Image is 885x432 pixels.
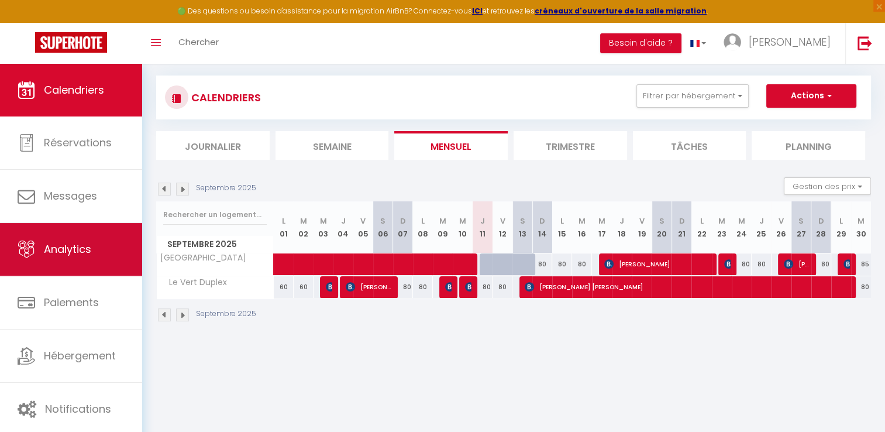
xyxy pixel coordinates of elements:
button: Ouvrir le widget de chat LiveChat [9,5,44,40]
a: ICI [472,6,483,16]
abbr: L [421,215,425,227]
abbr: M [738,215,745,227]
span: [PERSON_NAME] [784,253,810,275]
th: 01 [274,201,294,253]
th: 09 [433,201,453,253]
abbr: J [480,215,485,227]
abbr: M [320,215,327,227]
th: 04 [333,201,353,253]
abbr: J [341,215,346,227]
input: Rechercher un logement... [163,204,267,225]
div: 60 [294,276,314,298]
img: Super Booking [35,32,107,53]
div: 80 [473,276,493,298]
th: 18 [612,201,632,253]
abbr: D [679,215,684,227]
th: 29 [831,201,851,253]
p: Septembre 2025 [196,183,256,194]
abbr: S [520,215,525,227]
th: 16 [572,201,592,253]
span: [PERSON_NAME] [724,253,731,275]
th: 05 [353,201,373,253]
th: 10 [453,201,473,253]
div: 80 [552,253,572,275]
li: Trimestre [514,131,627,160]
div: 80 [732,253,752,275]
div: 80 [493,276,512,298]
li: Tâches [633,131,746,160]
div: 80 [413,276,433,298]
span: Messages [44,188,97,203]
abbr: V [779,215,784,227]
abbr: V [500,215,505,227]
span: Chercher [178,36,219,48]
abbr: M [439,215,446,227]
abbr: V [360,215,366,227]
li: Journalier [156,131,270,160]
abbr: S [798,215,804,227]
abbr: M [300,215,307,227]
abbr: D [400,215,406,227]
abbr: M [718,215,725,227]
li: Mensuel [394,131,508,160]
abbr: L [560,215,564,227]
th: 30 [851,201,871,253]
span: [PERSON_NAME] [346,276,392,298]
abbr: D [818,215,824,227]
div: 80 [752,253,772,275]
span: [PERSON_NAME] [465,276,471,298]
span: Notifications [45,402,111,416]
th: 12 [493,201,512,253]
img: logout [858,36,872,50]
abbr: S [380,215,385,227]
th: 14 [532,201,552,253]
button: Actions [766,84,856,108]
img: ... [724,33,741,51]
th: 22 [691,201,711,253]
span: [PERSON_NAME] [749,35,831,49]
th: 28 [811,201,831,253]
th: 11 [473,201,493,253]
abbr: S [659,215,664,227]
div: 80 [851,276,871,298]
abbr: D [539,215,545,227]
abbr: J [619,215,624,227]
h3: CALENDRIERS [188,84,261,111]
span: [GEOGRAPHIC_DATA] [159,253,246,262]
span: Calendriers [44,83,104,97]
th: 15 [552,201,572,253]
th: 17 [592,201,612,253]
a: créneaux d'ouverture de la salle migration [535,6,707,16]
th: 19 [632,201,652,253]
span: [PERSON_NAME] [604,253,710,275]
th: 03 [314,201,333,253]
abbr: V [639,215,645,227]
a: Chercher [170,23,228,64]
button: Besoin d'aide ? [600,33,681,53]
span: [PERSON_NAME] [445,276,452,298]
th: 27 [791,201,811,253]
div: 80 [393,276,413,298]
div: 85 [851,253,871,275]
th: 24 [732,201,752,253]
span: Analytics [44,242,91,256]
abbr: M [578,215,586,227]
th: 20 [652,201,672,253]
th: 26 [772,201,791,253]
th: 23 [712,201,732,253]
abbr: L [700,215,704,227]
p: Septembre 2025 [196,308,256,320]
abbr: L [839,215,843,227]
div: 80 [572,253,592,275]
div: 80 [811,253,831,275]
span: Hébergement [44,348,116,363]
span: Paiements [44,295,99,310]
th: 07 [393,201,413,253]
button: Filtrer par hébergement [636,84,749,108]
div: 60 [274,276,294,298]
span: Le Vert Duplex [159,276,230,289]
span: Réservations [44,135,112,150]
th: 21 [672,201,691,253]
abbr: M [858,215,865,227]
